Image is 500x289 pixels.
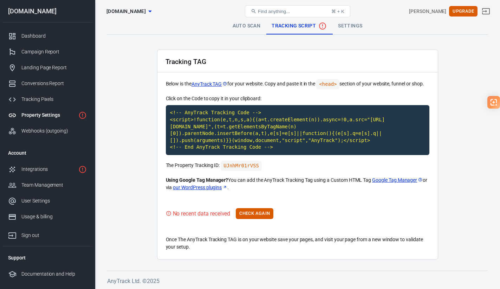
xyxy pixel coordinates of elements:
[331,9,344,14] div: ⌘ + K
[221,161,262,171] code: Click to copy
[166,79,429,89] p: Below is the for your website. Copy and paste it in the section of your website, funnel or shop.
[2,44,92,60] a: Campaign Report
[166,95,429,102] p: Click on the Code to copy it in your clipboard:
[166,177,228,183] strong: Using Google Tag Manager?
[166,176,429,191] p: You can add the AnyTrack Tracking Tag using a Custom HTML Tag or via .
[2,8,92,14] div: [DOMAIN_NAME]
[2,60,92,76] a: Landing Page Report
[449,6,478,17] button: Upgrade
[2,123,92,139] a: Webhooks (outgoing)
[173,184,227,191] a: our WordPress plugins
[21,64,87,71] div: Landing Page Report
[78,165,87,174] svg: 1 networks not verified yet
[21,232,87,239] div: Sign out
[236,208,273,219] button: Check Again
[166,209,230,218] div: Visit your website to trigger the Tracking Tag and validate your setup.
[372,176,423,184] a: Google Tag Manager
[21,80,87,87] div: Conversions Report
[21,197,87,205] div: User Settings
[165,58,206,65] h2: Tracking TAG
[166,161,429,171] p: The Property Tracking ID:
[173,209,230,218] div: No recent data received
[21,270,87,278] div: Documentation and Help
[21,32,87,40] div: Dashboard
[476,255,493,271] iframe: Intercom live chat
[2,209,92,225] a: Usage & billing
[245,5,350,17] button: Find anything...⌘ + K
[21,96,87,103] div: Tracking Pixels
[21,166,76,173] div: Integrations
[166,236,429,251] p: Once The AnyTrack Tracking TAG is on your website save your pages, and visit your page from a new...
[2,107,92,123] a: Property Settings
[2,144,92,161] li: Account
[409,8,446,15] div: Account id: NG0iH9GQ
[2,76,92,91] a: Conversions Report
[21,48,87,56] div: Campaign Report
[2,177,92,193] a: Team Management
[106,7,146,16] span: theambitiousman.fr
[107,277,488,285] h6: AnyTrack Ltd. © 2025
[191,81,227,88] a: AnyTrack TAG
[2,249,92,266] li: Support
[21,111,76,119] div: Property Settings
[2,161,92,177] a: Integrations
[227,18,266,34] a: Auto Scan
[478,3,494,20] a: Sign out
[78,111,87,120] svg: Property is not installed yet
[332,18,368,34] a: Settings
[166,105,429,155] code: Click to copy
[272,22,327,30] span: Tracking Script
[2,91,92,107] a: Tracking Pixels
[2,225,92,243] a: Sign out
[104,5,154,18] button: [DOMAIN_NAME]
[258,9,290,14] span: Find anything...
[318,22,327,30] svg: No data received
[21,127,87,135] div: Webhooks (outgoing)
[2,28,92,44] a: Dashboard
[2,193,92,209] a: User Settings
[21,181,87,189] div: Team Management
[21,213,87,220] div: Usage & billing
[316,79,339,89] code: <head>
